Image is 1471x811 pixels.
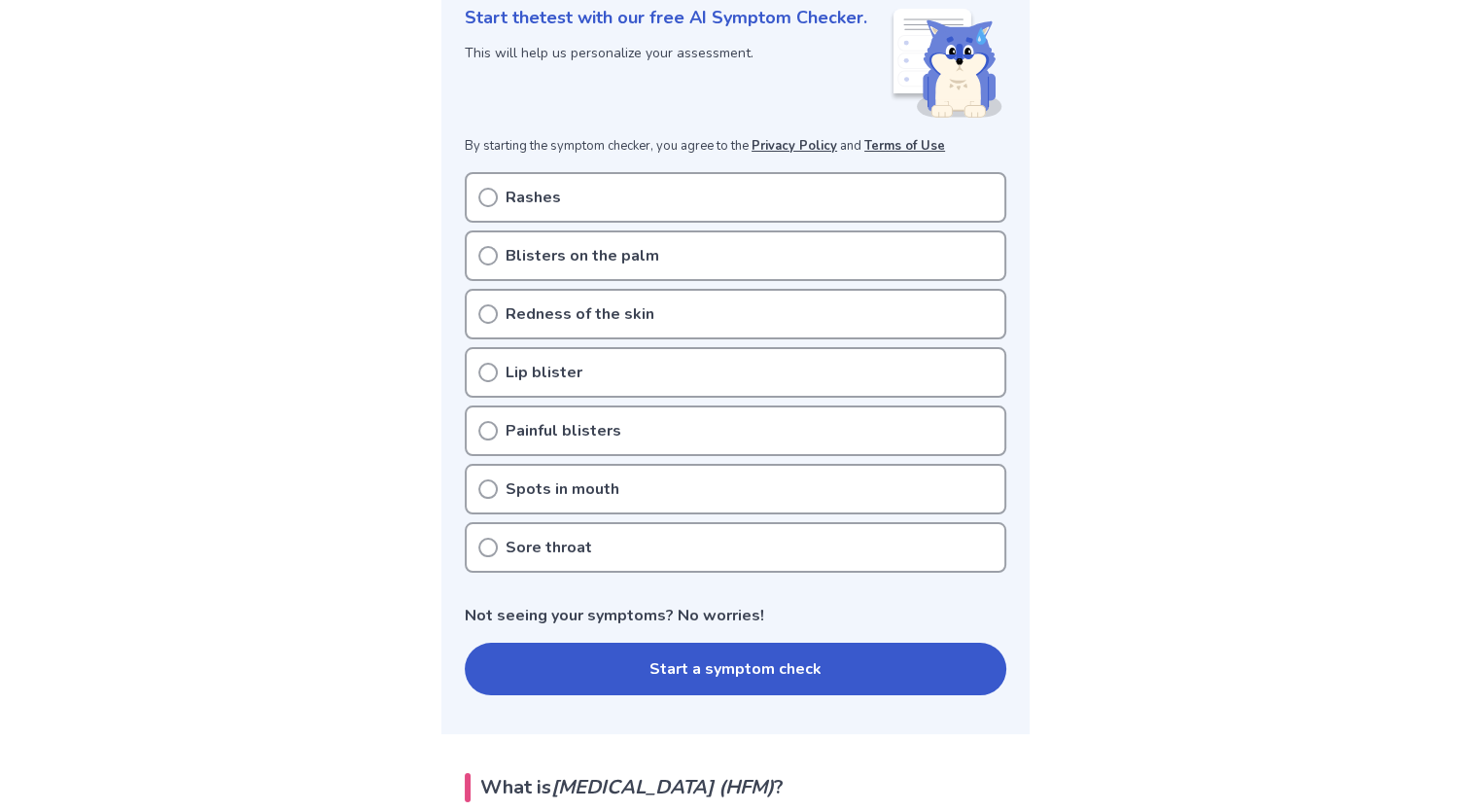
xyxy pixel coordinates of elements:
button: Start a symptom check [465,643,1006,695]
p: Rashes [506,186,561,209]
p: Not seeing your symptoms? No worries! [465,604,1006,627]
p: This will help us personalize your assessment. [465,43,867,63]
a: Privacy Policy [752,137,837,155]
h2: What is ? [465,773,1006,802]
p: Lip blister [506,361,582,384]
p: Sore throat [506,536,592,559]
p: Blisters on the palm [506,244,659,267]
p: Spots in mouth [506,477,619,501]
p: Redness of the skin [506,302,654,326]
img: Shiba [890,9,1002,118]
p: Painful blisters [506,419,621,442]
em: [MEDICAL_DATA] (HFM) [551,774,774,800]
p: By starting the symptom checker, you agree to the and [465,137,1006,157]
a: Terms of Use [864,137,945,155]
p: Start the test with our free AI Symptom Checker. [465,5,867,31]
